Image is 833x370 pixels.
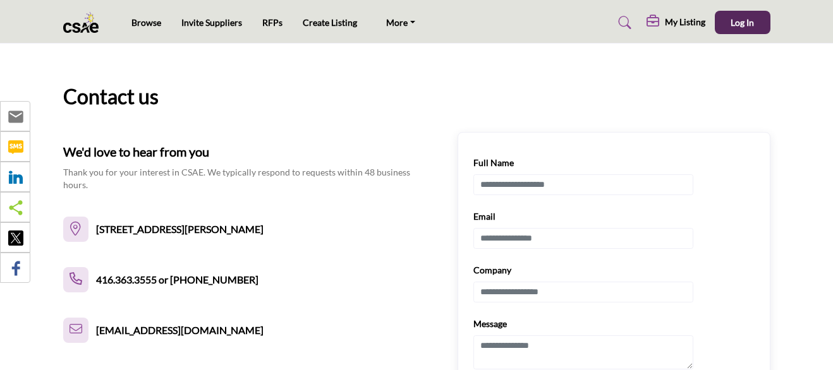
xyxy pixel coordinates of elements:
label: Message [473,318,507,330]
p: Thank you for your interest in CSAE. We typically respond to requests within 48 business hours. [63,166,432,191]
label: Email [473,210,496,223]
h5: My Listing [665,16,705,28]
a: Create Listing [303,17,357,28]
span: [STREET_ADDRESS][PERSON_NAME] [96,222,264,237]
div: My Listing [647,15,705,30]
button: Log In [715,11,770,34]
h2: Contact us [63,81,159,112]
label: Full Name [473,157,514,169]
span: [EMAIL_ADDRESS][DOMAIN_NAME] [96,323,264,338]
a: RFPs [262,17,283,28]
a: Search [606,13,640,33]
span: Log In [731,17,754,28]
label: Company [473,264,511,277]
b: We'd love to hear from you [63,142,209,161]
a: More [377,14,424,32]
a: Invite Suppliers [181,17,242,28]
img: Site Logo [63,12,106,33]
a: Browse [131,17,161,28]
span: 416.363.3555 or [PHONE_NUMBER] [96,272,258,287]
